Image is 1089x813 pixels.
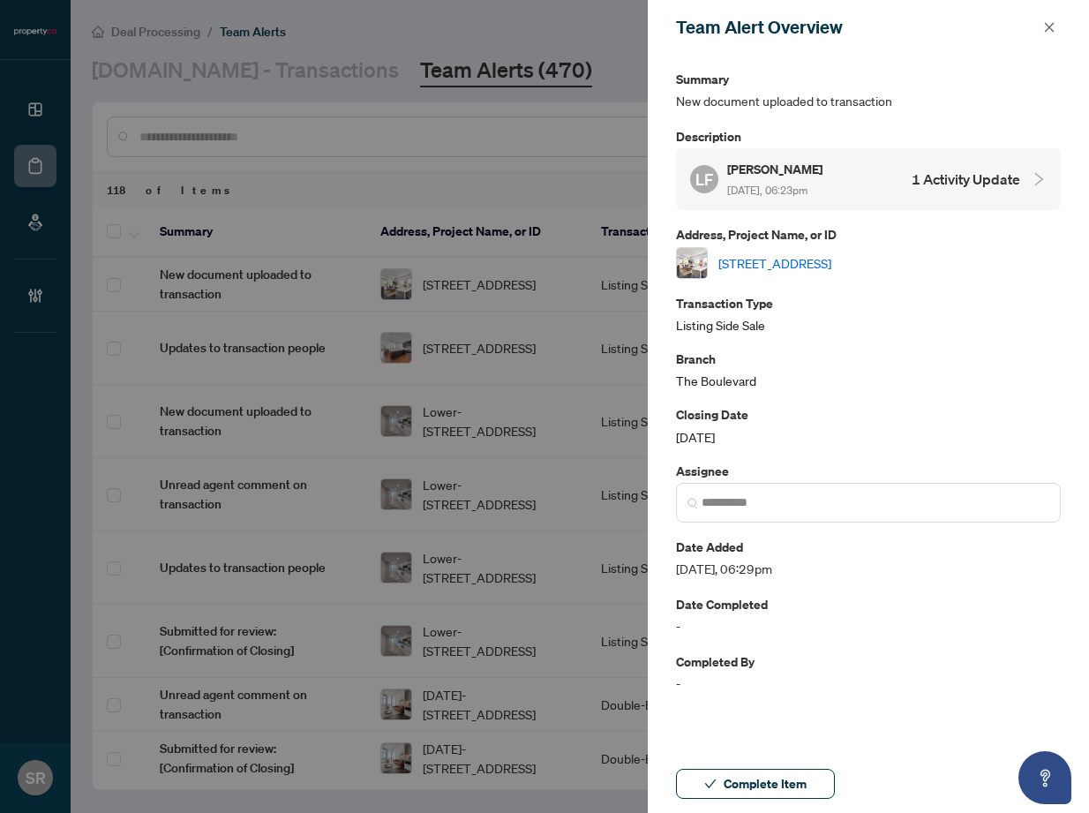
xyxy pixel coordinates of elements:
[676,69,1061,89] p: Summary
[676,537,1061,557] p: Date Added
[1043,21,1055,34] span: close
[687,498,698,508] img: search_icon
[676,769,835,799] button: Complete Item
[676,594,1061,614] p: Date Completed
[676,91,1061,111] span: New document uploaded to transaction
[695,167,713,192] span: LF
[676,14,1038,41] div: Team Alert Overview
[676,616,1061,636] span: -
[676,148,1061,210] div: LF[PERSON_NAME] [DATE], 06:23pm1 Activity Update
[912,169,1020,190] h4: 1 Activity Update
[676,559,1061,579] span: [DATE], 06:29pm
[676,349,1061,390] div: The Boulevard
[1018,751,1071,804] button: Open asap
[676,404,1061,446] div: [DATE]
[676,651,1061,672] p: Completed By
[704,778,717,790] span: check
[676,404,1061,425] p: Closing Date
[676,349,1061,369] p: Branch
[727,184,807,197] span: [DATE], 06:23pm
[676,674,1061,694] span: -
[724,770,807,798] span: Complete Item
[676,461,1061,481] p: Assignee
[677,248,707,278] img: thumbnail-img
[676,293,1061,313] p: Transaction Type
[718,253,831,273] a: [STREET_ADDRESS]
[1031,171,1047,187] span: collapsed
[676,224,1061,245] p: Address, Project Name, or ID
[676,293,1061,335] div: Listing Side Sale
[676,126,1061,147] p: Description
[727,159,825,179] h5: [PERSON_NAME]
